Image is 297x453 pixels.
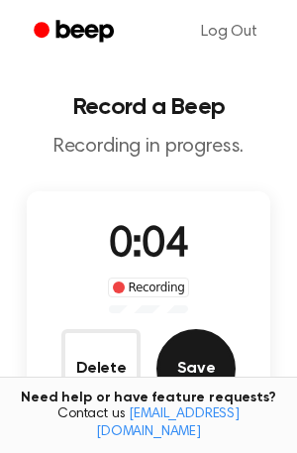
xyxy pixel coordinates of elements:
[16,95,281,119] h1: Record a Beep
[108,278,190,297] div: Recording
[12,406,285,441] span: Contact us
[109,225,188,267] span: 0:04
[156,329,236,408] button: Save Audio Record
[96,407,240,439] a: [EMAIL_ADDRESS][DOMAIN_NAME]
[181,8,277,56] a: Log Out
[20,13,132,52] a: Beep
[61,329,141,408] button: Delete Audio Record
[16,135,281,160] p: Recording in progress.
